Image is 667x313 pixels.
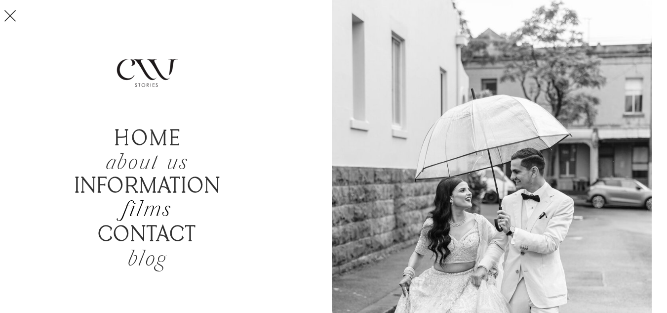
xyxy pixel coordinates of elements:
[115,128,179,152] a: home
[100,249,194,272] a: blog
[67,176,229,195] a: Information
[106,152,196,172] a: about us
[75,174,221,199] b: Information
[100,199,194,223] a: films
[106,149,189,178] i: about us
[98,223,196,248] b: Contact
[76,224,218,247] a: Contact
[294,3,376,31] h1: cw
[115,127,182,152] b: home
